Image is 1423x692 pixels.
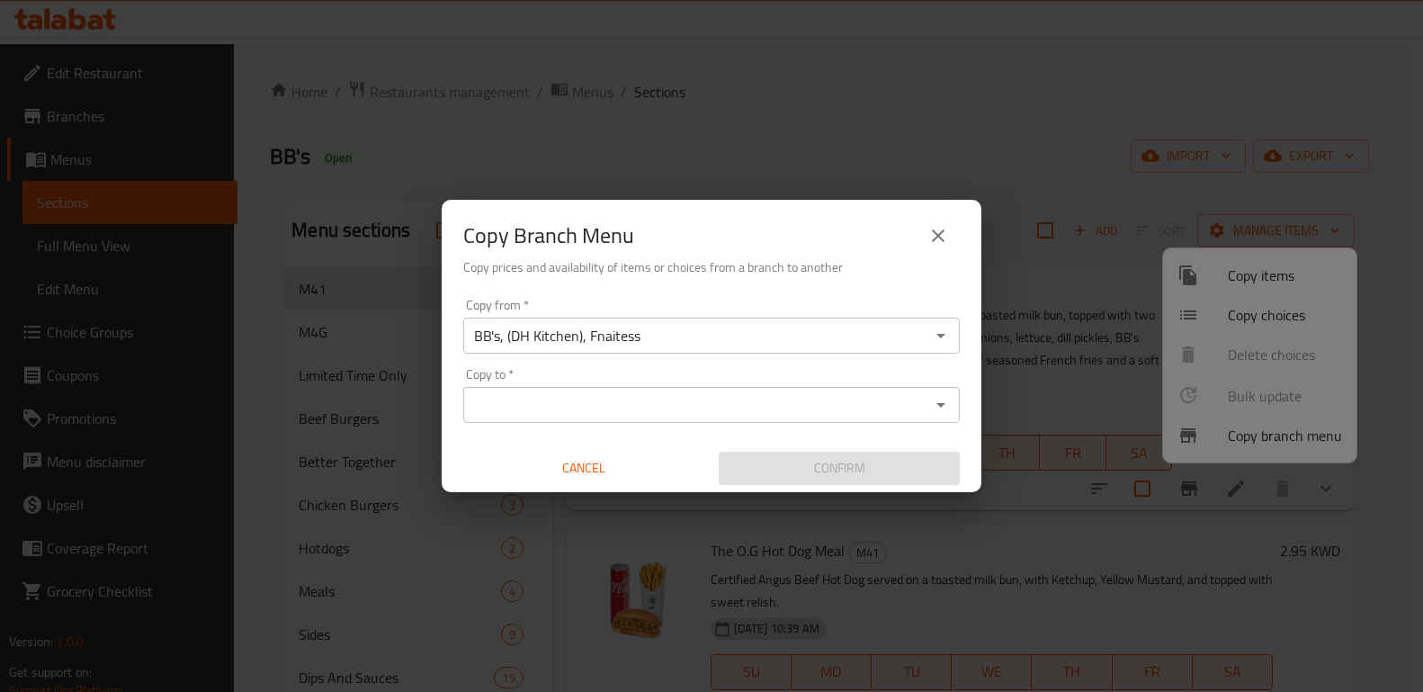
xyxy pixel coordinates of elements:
[928,323,953,348] button: Open
[470,457,697,480] span: Cancel
[463,257,960,277] h6: Copy prices and availability of items or choices from a branch to another
[463,452,704,485] button: Cancel
[463,221,634,250] h2: Copy Branch Menu
[917,214,960,257] button: close
[928,392,953,418] button: Open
